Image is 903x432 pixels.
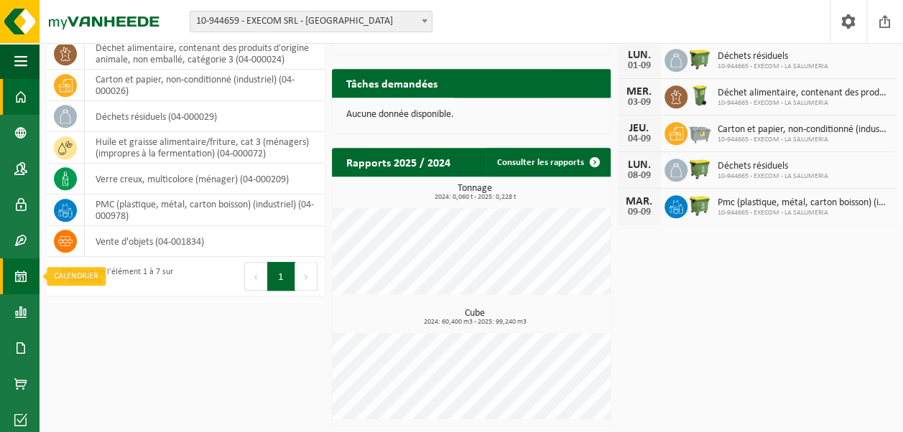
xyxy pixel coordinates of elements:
[718,172,828,181] span: 10-944665 - EXECOM - LA SALUMERIA
[295,262,318,291] button: Next
[85,101,325,132] td: déchets résiduels (04-000029)
[718,197,889,209] span: Pmc (plastique, métal, carton boisson) (industriel)
[54,260,179,292] div: Affichage de l'élément 1 à 7 sur 7 éléments
[687,83,712,108] img: WB-0140-HPE-GN-50
[332,148,465,176] h2: Rapports 2025 / 2024
[687,156,712,181] img: WB-1100-HPE-GN-50
[625,134,654,144] div: 04-09
[625,98,654,108] div: 03-09
[718,51,828,62] span: Déchets résiduels
[85,226,325,257] td: vente d'objets (04-001834)
[718,99,889,108] span: 10-944665 - EXECOM - LA SALUMERIA
[486,148,609,177] a: Consulter les rapports
[625,207,654,217] div: 09-09
[718,136,889,144] span: 10-944665 - EXECOM - LA SALUMERIA
[625,50,654,61] div: LUN.
[718,62,828,71] span: 10-944665 - EXECOM - LA SALUMERIA
[85,194,325,226] td: PMC (plastique, métal, carton boisson) (industriel) (04-000978)
[687,120,712,144] img: WB-2500-GAL-GY-01
[339,309,610,326] h3: Cube
[332,69,452,97] h2: Tâches demandées
[244,262,267,291] button: Previous
[85,132,325,164] td: huile et graisse alimentaire/friture, cat 3 (ménagers)(impropres à la fermentation) (04-000072)
[339,194,610,201] span: 2024: 0,060 t - 2025: 0,228 t
[190,11,432,32] span: 10-944659 - EXECOM SRL - COURCELLES
[625,86,654,98] div: MER.
[85,164,325,194] td: verre creux, multicolore (ménager) (04-000209)
[687,47,712,71] img: WB-1100-HPE-GN-50
[718,124,889,136] span: Carton et papier, non-conditionné (industriel)
[625,123,654,134] div: JEU.
[85,38,325,70] td: déchet alimentaire, contenant des produits d'origine animale, non emballé, catégorie 3 (04-000024)
[718,161,828,172] span: Déchets résiduels
[625,196,654,207] div: MAR.
[346,110,596,120] p: Aucune donnée disponible.
[625,171,654,181] div: 08-09
[625,159,654,171] div: LUN.
[267,262,295,291] button: 1
[687,193,712,217] img: WB-1100-HPE-GN-50
[339,319,610,326] span: 2024: 60,400 m3 - 2025: 99,240 m3
[718,209,889,217] span: 10-944665 - EXECOM - LA SALUMERIA
[625,61,654,71] div: 01-09
[85,70,325,101] td: carton et papier, non-conditionné (industriel) (04-000026)
[718,88,889,99] span: Déchet alimentaire, contenant des produits d'origine animale, non emballé, catég...
[339,184,610,201] h3: Tonnage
